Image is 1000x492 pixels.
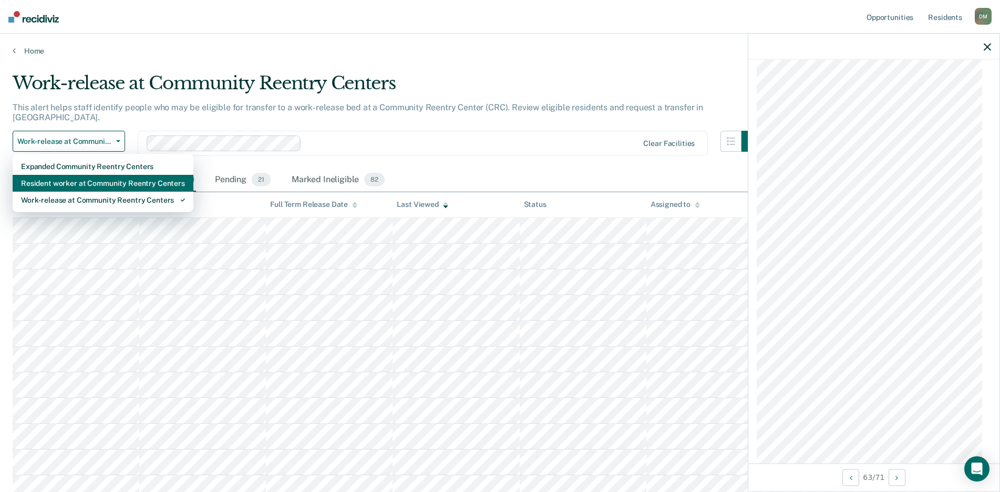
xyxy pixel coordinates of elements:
div: 63 / 71 [748,463,999,491]
div: Status [524,200,547,209]
img: Recidiviz [8,11,59,23]
div: Assigned to [651,200,700,209]
div: D M [975,8,992,25]
p: This alert helps staff identify people who may be eligible for transfer to a work-release bed at ... [13,102,703,122]
div: Work-release at Community Reentry Centers [13,72,762,102]
div: Work-release at Community Reentry Centers [21,192,185,208]
button: Previous Opportunity [842,469,859,486]
div: Open Intercom Messenger [964,456,989,481]
button: Next Opportunity [889,469,905,486]
span: Work-release at Community Reentry Centers [17,137,112,146]
div: Clear facilities [643,139,695,148]
div: Expanded Community Reentry Centers [21,158,185,175]
div: Full Term Release Date [270,200,357,209]
a: Home [13,46,987,56]
div: Pending [213,169,273,192]
div: Last Viewed [397,200,448,209]
div: Resident worker at Community Reentry Centers [21,175,185,192]
span: 82 [364,173,385,186]
div: Marked Ineligible [290,169,387,192]
span: 21 [252,173,271,186]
